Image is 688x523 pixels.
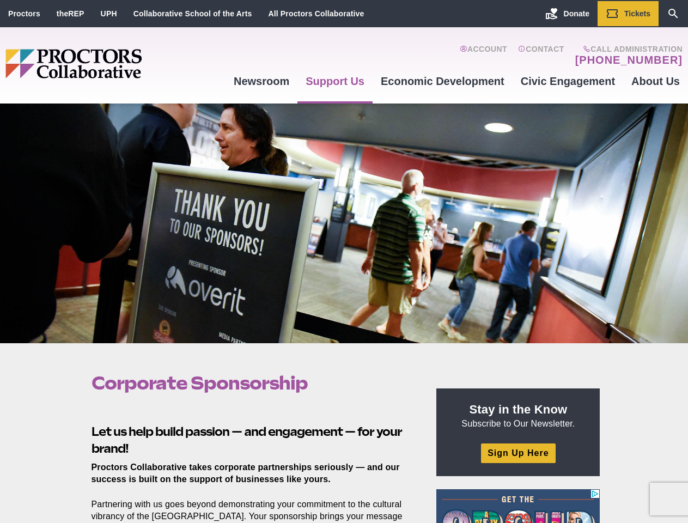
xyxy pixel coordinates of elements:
a: Collaborative School of the Arts [133,9,252,18]
a: Account [460,45,507,66]
a: All Proctors Collaborative [268,9,364,18]
a: Support Us [297,66,373,96]
a: Search [659,1,688,26]
img: Proctors logo [5,49,226,78]
a: Contact [518,45,564,66]
h1: Corporate Sponsorship [92,373,412,393]
h2: Let us help build passion — and engagement — for your brand! [92,406,412,457]
strong: Proctors Collaborative takes corporate partnerships seriously — and our success is built on the s... [92,463,400,484]
span: Tickets [624,9,650,18]
a: About Us [623,66,688,96]
a: theREP [57,9,84,18]
span: Donate [564,9,589,18]
a: Sign Up Here [481,443,555,463]
a: Newsroom [226,66,297,96]
strong: Stay in the Know [470,403,568,416]
a: UPH [101,9,117,18]
a: Civic Engagement [513,66,623,96]
a: Economic Development [373,66,513,96]
a: [PHONE_NUMBER] [575,53,683,66]
a: Proctors [8,9,40,18]
span: Call Administration [572,45,683,53]
p: Subscribe to Our Newsletter. [449,402,587,430]
a: Tickets [598,1,659,26]
a: Donate [537,1,598,26]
